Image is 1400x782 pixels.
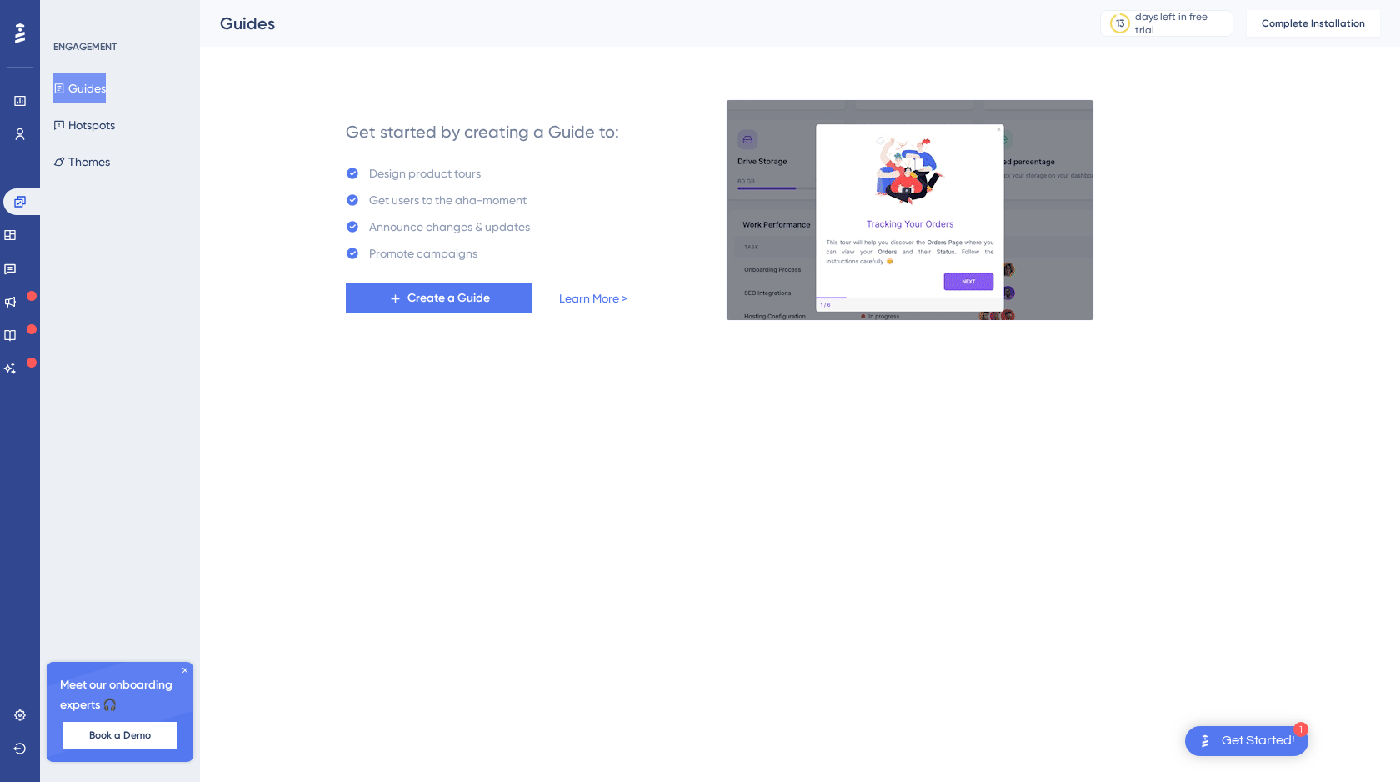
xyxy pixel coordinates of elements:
div: Promote campaigns [369,243,477,263]
button: Guides [53,73,106,103]
div: Get users to the aha-moment [369,190,527,210]
button: Create a Guide [346,283,532,313]
span: Create a Guide [407,288,490,308]
div: Open Get Started! checklist, remaining modules: 1 [1185,726,1308,756]
span: Complete Installation [1262,17,1365,30]
div: Get Started! [1222,732,1295,750]
div: Guides [220,12,1058,35]
div: Design product tours [369,163,481,183]
div: days left in free trial [1135,10,1227,37]
div: Get started by creating a Guide to: [346,120,619,143]
div: Announce changes & updates [369,217,530,237]
button: Complete Installation [1247,10,1380,37]
img: launcher-image-alternative-text [1195,731,1215,751]
span: Meet our onboarding experts 🎧 [60,675,180,715]
button: Themes [53,147,110,177]
button: Hotspots [53,110,115,140]
div: 13 [1116,17,1124,30]
img: 21a29cd0e06a8f1d91b8bced9f6e1c06.gif [726,99,1094,321]
span: Book a Demo [89,729,151,742]
a: Learn More > [559,288,627,308]
button: Book a Demo [63,722,177,749]
div: 1 [1293,722,1308,737]
div: ENGAGEMENT [53,40,117,53]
